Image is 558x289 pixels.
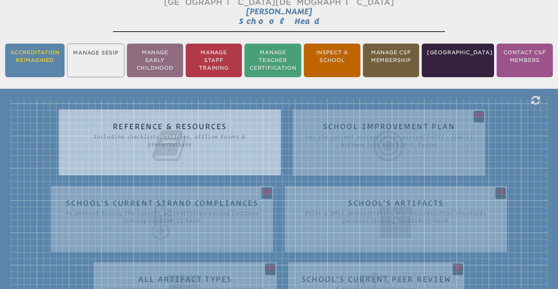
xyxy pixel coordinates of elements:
[304,44,360,77] li: Inspect a School
[363,44,419,77] li: Manage CSF Membership
[244,44,301,77] li: Manage Teacher Certification
[72,122,268,164] h2: Reference & Resources
[127,44,183,77] li: Manage Early Childhood
[239,16,319,26] span: School Head
[246,7,312,16] span: [PERSON_NAME]
[422,44,494,77] li: [GEOGRAPHIC_DATA]
[497,44,553,77] li: Contact CSF Members
[186,44,242,77] li: Manage Staff Training
[5,44,65,77] li: Accreditation Reimagined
